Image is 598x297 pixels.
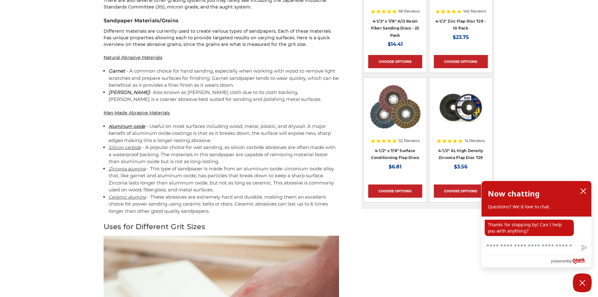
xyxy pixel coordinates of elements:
h2: Uses for Different Grit Sizes [104,221,339,232]
a: Choose Options [434,184,488,198]
div: chat [482,217,591,239]
a: Aluminum oxide [109,124,145,129]
span: 14 Reviews [465,139,485,143]
a: 4-1/2" XL High Density Zirconia Flap Disc T29 [438,148,483,160]
span: $23.75 [453,34,469,40]
h3: Sandpaper Materials/Grains [104,17,339,25]
span: $14.41 [388,41,403,47]
a: Zirconia alumina [109,166,146,172]
span: $6.81 [389,164,401,170]
span: 32 Reviews [399,139,420,143]
span: 140 Reviews [463,9,486,13]
li: - A common choice for hand sanding, especially when working with wood to remove light scratches a... [109,68,339,89]
em: Garnet [109,68,125,74]
span: $3.56 [454,164,467,170]
a: Choose Options [368,55,422,68]
a: Choose Options [434,55,488,68]
span: 66 Reviews [399,9,420,13]
span: by [568,257,572,265]
p: Questions? We'd love to chat. [488,204,585,210]
a: 4-1/2" x 7/8" A/O Resin Fiber Sanding Discs - 25 Pack [371,19,419,38]
li: - These abrasives are extremely hard and durable, making them an excellent choice for power sandi... [109,194,339,215]
div: olark chatbox [481,181,592,267]
button: Send message [576,241,591,255]
a: 4-1/2" x 7/8" Surface Conditioning Flap Discs [371,148,419,160]
button: Close Chatbox [573,273,592,292]
li: - This type of sandpaper is made from an aluminum oxide–zirconium oxide alloy that, like garnet a... [109,165,339,194]
a: Powered by Olark [551,256,591,267]
img: Scotch brite flap discs [369,82,421,132]
li: - Useful on most surfaces including wood, metal, plastic, and drywall. A major benefit of aluminu... [109,123,339,144]
a: Scotch brite flap discs [368,82,422,136]
u: Man-Made Abrasive Materials [104,110,170,116]
span: powered [551,257,567,265]
p: Different materials are currently used to create various types of sandpapers. Each of these mater... [104,28,339,48]
a: 4-1/2" XL High Density Zirconia Flap Disc T29 [434,82,488,136]
u: Natural Abrasive Materials [104,55,162,60]
a: Ceramic alumina [109,194,146,200]
strong: [PERSON_NAME] [109,89,150,95]
p: Thanks for stopping by! Can I help you with anything? [485,220,574,236]
a: Silicon carbide [109,145,141,150]
a: Choose Options [368,184,422,198]
li: - Also known as [PERSON_NAME] cloth due to its cloth backing, [PERSON_NAME] is a coarser abrasive... [109,89,339,103]
h2: Now chatting [488,187,540,200]
img: 4-1/2" XL High Density Zirconia Flap Disc T29 [436,82,486,132]
a: 4-1/2" Zirc Flap Disc T29 - 10 Pack [435,19,486,31]
li: - A popular choice for wet sanding, as silicon carbide abrasives are often made with a waterproof... [109,144,339,165]
button: close chatbox [578,186,588,196]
